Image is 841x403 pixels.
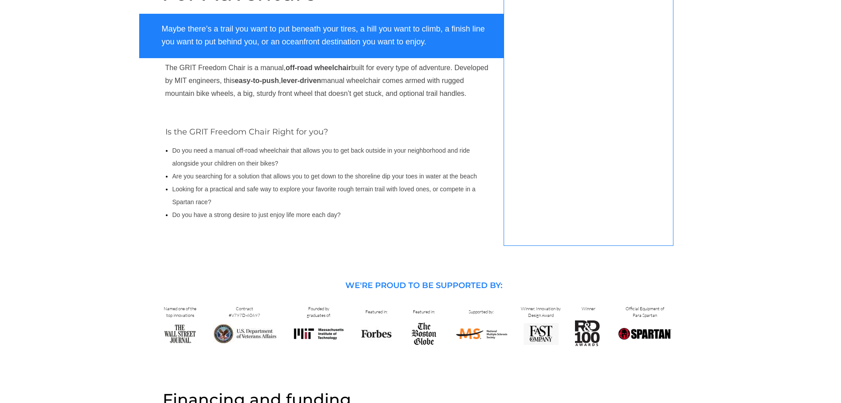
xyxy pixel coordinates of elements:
strong: easy-to-push [235,77,279,84]
span: WE'RE PROUD TO BE SUPPORTED BY: [345,281,502,290]
span: Do you need a manual off-road wheelchair that allows you to get back outside in your neighborhood... [172,147,470,167]
span: Is the GRIT Freedom Chair Right for you? [165,127,328,137]
span: Featured in: [365,309,387,315]
strong: off-road wheelchair [286,64,351,71]
span: Winner, Innovation by Design Award [521,306,561,318]
span: Are you searching for a solution that allows you to get down to the shoreline dip your toes in wa... [172,173,477,180]
span: Do you have a strong desire to just enjoy life more each day? [172,211,341,218]
span: The GRIT Freedom Chair is a manual, built for every type of adventure. Developed by MIT engineers... [165,64,489,97]
span: Winner [582,306,595,312]
span: Contract #V797D-60697 [229,306,260,318]
span: Founded by graduates of: [307,306,331,318]
strong: lever-driven [281,77,321,84]
span: Looking for a practical and safe way to explore your favorite rough terrain trail with loved ones... [172,186,476,205]
span: Featured in: [413,309,435,315]
span: Maybe there’s a trail you want to put beneath your tires, a hill you want to climb, a finish line... [162,24,485,46]
span: Supported by: [469,309,494,315]
span: Named one of the top innovations [164,306,196,318]
span: Official Equipment of Para Spartan [626,306,664,318]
